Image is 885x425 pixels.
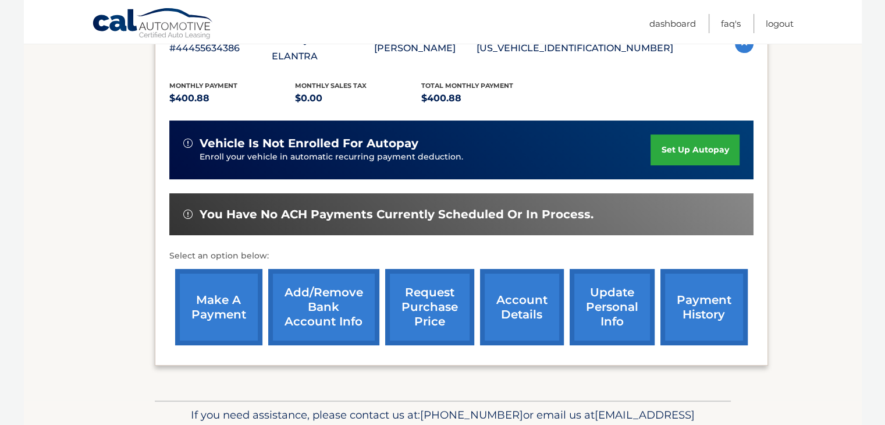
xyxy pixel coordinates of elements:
[92,8,214,41] a: Cal Automotive
[295,82,367,90] span: Monthly sales Tax
[200,207,593,222] span: You have no ACH payments currently scheduled or in process.
[766,14,794,33] a: Logout
[183,210,193,219] img: alert-white.svg
[421,82,513,90] span: Total Monthly Payment
[420,408,523,422] span: [PHONE_NUMBER]
[169,249,754,263] p: Select an option below:
[183,139,193,148] img: alert-white.svg
[649,14,696,33] a: Dashboard
[200,136,418,151] span: vehicle is not enrolled for autopay
[295,90,421,107] p: $0.00
[570,269,655,345] a: update personal info
[169,40,272,56] p: #44455634386
[169,90,296,107] p: $400.88
[385,269,474,345] a: request purchase price
[651,134,739,165] a: set up autopay
[374,40,477,56] p: [PERSON_NAME]
[200,151,651,164] p: Enroll your vehicle in automatic recurring payment deduction.
[477,40,673,56] p: [US_VEHICLE_IDENTIFICATION_NUMBER]
[268,269,379,345] a: Add/Remove bank account info
[175,269,262,345] a: make a payment
[169,82,237,90] span: Monthly Payment
[421,90,548,107] p: $400.88
[721,14,741,33] a: FAQ's
[660,269,748,345] a: payment history
[272,32,374,65] p: 2023 Hyundai ELANTRA
[480,269,564,345] a: account details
